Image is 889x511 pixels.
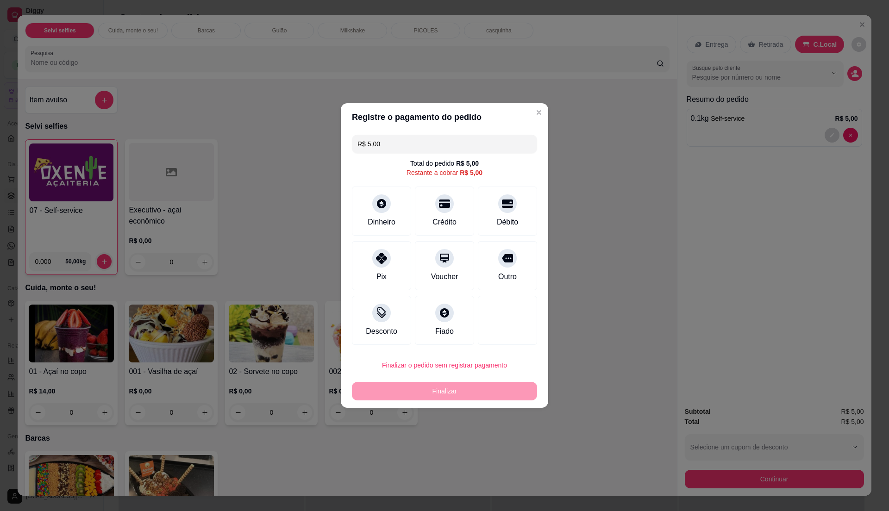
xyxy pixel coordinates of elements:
[456,159,479,168] div: R$ 5,00
[357,135,532,153] input: Ex.: hambúrguer de cordeiro
[407,168,482,177] div: Restante a cobrar
[532,105,546,120] button: Close
[497,217,518,228] div: Débito
[341,103,548,131] header: Registre o pagamento do pedido
[460,168,482,177] div: R$ 5,00
[352,356,537,374] button: Finalizar o pedido sem registrar pagamento
[366,326,397,337] div: Desconto
[368,217,395,228] div: Dinheiro
[435,326,454,337] div: Fiado
[410,159,479,168] div: Total do pedido
[432,217,457,228] div: Crédito
[376,271,387,282] div: Pix
[498,271,517,282] div: Outro
[431,271,458,282] div: Voucher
